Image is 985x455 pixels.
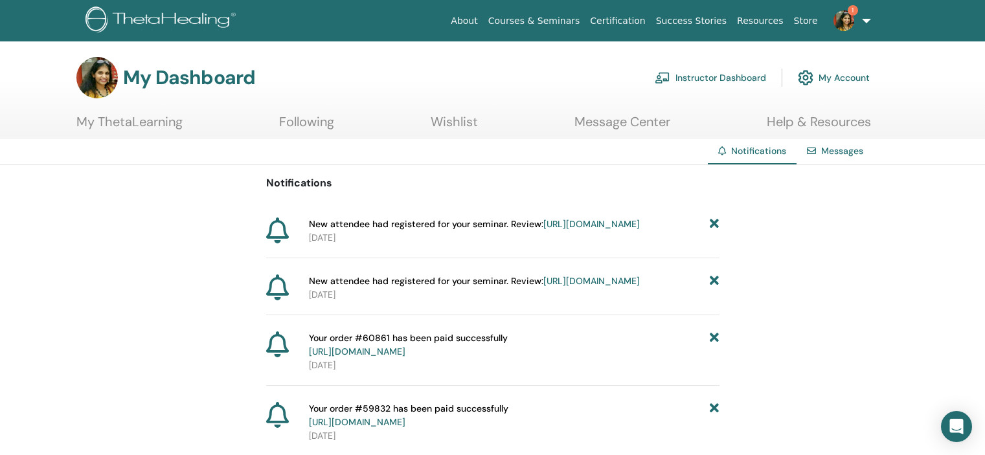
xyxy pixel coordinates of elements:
span: Your order #60861 has been paid successfully [309,331,508,359]
p: Notifications [266,175,719,191]
a: Message Center [574,114,670,139]
a: About [446,9,482,33]
span: New attendee had registered for your seminar. Review: [309,217,640,231]
p: [DATE] [309,359,719,372]
p: [DATE] [309,429,719,443]
a: Help & Resources [767,114,871,139]
img: logo.png [85,6,240,36]
span: New attendee had registered for your seminar. Review: [309,274,640,288]
a: My Account [798,63,870,92]
p: [DATE] [309,288,719,302]
h3: My Dashboard [123,66,255,89]
span: Your order #59832 has been paid successfully [309,402,508,429]
a: Courses & Seminars [483,9,585,33]
a: Following [279,114,334,139]
a: [URL][DOMAIN_NAME] [543,218,640,230]
img: chalkboard-teacher.svg [655,72,670,83]
a: Success Stories [651,9,732,33]
a: Wishlist [431,114,478,139]
img: default.jpg [76,57,118,98]
img: cog.svg [798,67,813,89]
a: Certification [585,9,650,33]
span: Notifications [731,145,786,157]
a: Instructor Dashboard [655,63,766,92]
a: [URL][DOMAIN_NAME] [543,275,640,287]
a: Resources [732,9,789,33]
a: My ThetaLearning [76,114,183,139]
div: Open Intercom Messenger [941,411,972,442]
a: [URL][DOMAIN_NAME] [309,416,405,428]
span: 1 [848,5,858,16]
img: default.jpg [833,10,854,31]
a: Messages [821,145,863,157]
p: [DATE] [309,231,719,245]
a: [URL][DOMAIN_NAME] [309,346,405,357]
a: Store [789,9,823,33]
